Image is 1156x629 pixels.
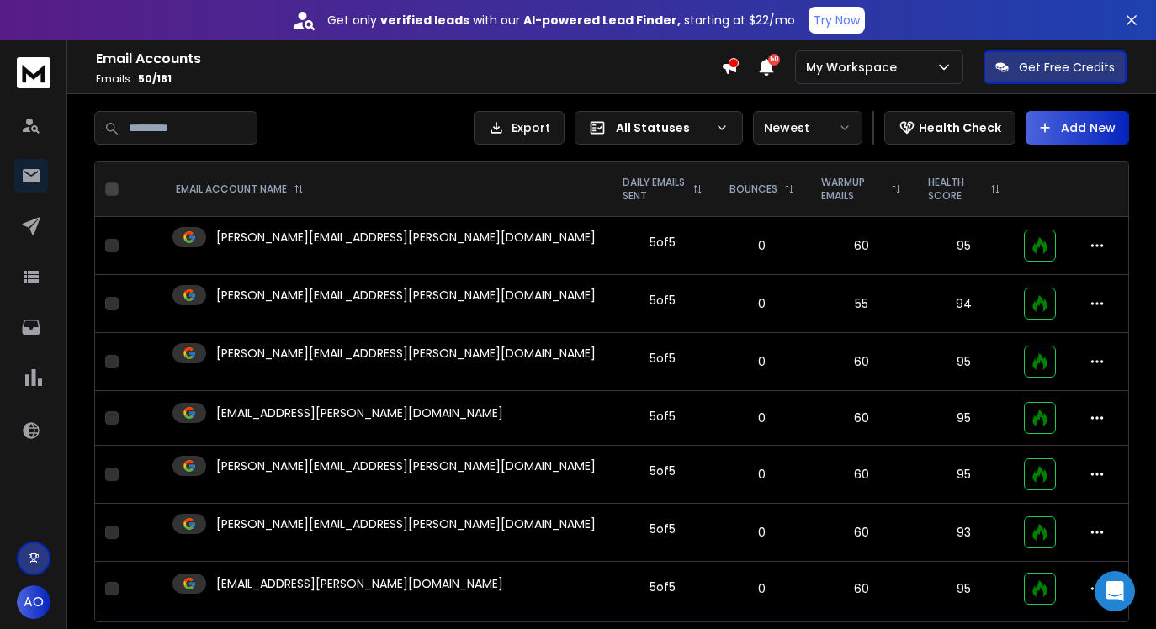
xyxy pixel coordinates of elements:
[380,12,469,29] strong: verified leads
[808,446,915,504] td: 60
[915,504,1014,562] td: 93
[474,111,565,145] button: Export
[726,524,798,541] p: 0
[216,404,503,421] p: [EMAIL_ADDRESS][PERSON_NAME][DOMAIN_NAME]
[623,176,686,203] p: DAILY EMAILS SENT
[915,275,1014,333] td: 94
[216,457,596,474] p: [PERSON_NAME][EMAIL_ADDRESS][PERSON_NAME][DOMAIN_NAME]
[726,580,798,597] p: 0
[216,229,596,246] p: [PERSON_NAME][EMAIL_ADDRESS][PERSON_NAME][DOMAIN_NAME]
[726,466,798,483] p: 0
[984,50,1127,84] button: Get Free Credits
[806,59,904,76] p: My Workspace
[919,119,1001,136] p: Health Check
[650,408,676,425] div: 5 of 5
[650,462,676,479] div: 5 of 5
[216,287,596,304] p: [PERSON_NAME][EMAIL_ADDRESS][PERSON_NAME][DOMAIN_NAME]
[650,350,676,367] div: 5 of 5
[96,49,721,69] h1: Email Accounts
[808,217,915,275] td: 60
[138,71,172,86] span: 50 / 181
[808,333,915,391] td: 60
[176,182,304,196] div: EMAIL ACCOUNT NAME
[650,521,676,537] div: 5 of 5
[650,292,676,309] div: 5 of 5
[650,579,676,595] div: 5 of 5
[216,575,503,592] p: [EMAIL_ADDRESS][PERSON_NAME][DOMAIN_NAME]
[1019,59,1115,76] p: Get Free Credits
[729,182,777,196] p: BOUNCES
[216,515,596,532] p: [PERSON_NAME][EMAIL_ADDRESS][PERSON_NAME][DOMAIN_NAME]
[96,72,721,86] p: Emails :
[915,562,1014,616] td: 95
[327,12,795,29] p: Get only with our starting at $22/mo
[814,12,860,29] p: Try Now
[216,345,596,362] p: [PERSON_NAME][EMAIL_ADDRESS][PERSON_NAME][DOMAIN_NAME]
[884,111,1015,145] button: Health Check
[726,237,798,254] p: 0
[1026,111,1129,145] button: Add New
[768,54,780,66] span: 50
[17,57,50,88] img: logo
[809,7,865,34] button: Try Now
[726,410,798,426] p: 0
[753,111,862,145] button: Newest
[650,234,676,251] div: 5 of 5
[1095,571,1135,611] div: Open Intercom Messenger
[808,275,915,333] td: 55
[808,504,915,562] td: 60
[928,176,984,203] p: HEALTH SCORE
[915,446,1014,504] td: 95
[616,119,708,136] p: All Statuses
[17,585,50,619] button: AO
[915,333,1014,391] td: 95
[726,353,798,370] p: 0
[726,295,798,312] p: 0
[523,12,681,29] strong: AI-powered Lead Finder,
[915,391,1014,446] td: 95
[808,562,915,616] td: 60
[808,391,915,446] td: 60
[915,217,1014,275] td: 95
[821,176,884,203] p: WARMUP EMAILS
